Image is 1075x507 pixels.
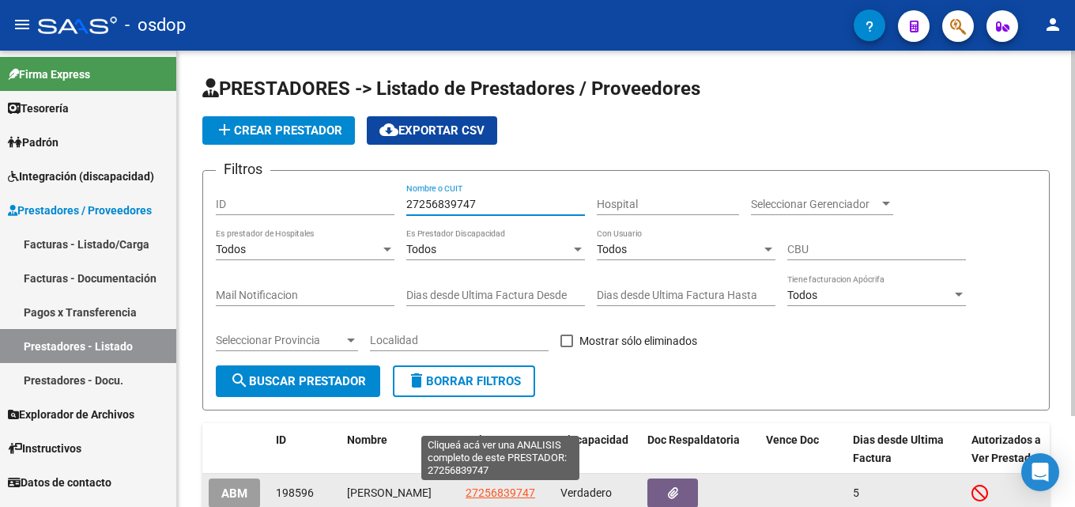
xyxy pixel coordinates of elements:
span: Padrón [8,134,58,151]
span: Explorador de Archivos [8,406,134,423]
span: Todos [216,243,246,255]
h3: Filtros [216,158,270,180]
span: - osdop [125,8,186,43]
span: Seleccionar Gerenciador [751,198,879,211]
span: Prestadores / Proveedores [8,202,152,219]
datatable-header-cell: Autorizados a Ver Prestador [965,423,1052,475]
button: Buscar Prestador [216,365,380,397]
button: Exportar CSV [367,116,497,145]
span: Discapacidad [560,433,628,446]
span: Instructivos [8,440,81,457]
datatable-header-cell: Nombre [341,423,459,475]
div: [PERSON_NAME] [347,484,453,502]
span: Exportar CSV [379,123,485,138]
button: Crear Prestador [202,116,355,145]
mat-icon: search [230,371,249,390]
span: Datos de contacto [8,474,111,491]
span: 198596 [276,486,314,499]
span: Dias desde Ultima Factura [853,433,944,464]
span: 5 [853,486,859,499]
span: Tesorería [8,100,69,117]
span: Mostrar sólo eliminados [579,331,697,350]
mat-icon: menu [13,15,32,34]
div: Open Intercom Messenger [1021,453,1059,491]
span: Crear Prestador [215,123,342,138]
span: Verdadero [560,486,612,499]
span: Todos [597,243,627,255]
span: Doc Respaldatoria [647,433,740,446]
mat-icon: delete [407,371,426,390]
datatable-header-cell: Discapacidad [554,423,641,475]
span: ID [276,433,286,446]
mat-icon: add [215,120,234,139]
span: Todos [787,289,817,301]
button: Borrar Filtros [393,365,535,397]
span: Borrar Filtros [407,374,521,388]
datatable-header-cell: Cuit [459,423,554,475]
datatable-header-cell: ID [270,423,341,475]
span: 27256839747 [466,486,535,499]
span: Vence Doc [766,433,819,446]
datatable-header-cell: Dias desde Ultima Factura [847,423,965,475]
datatable-header-cell: Doc Respaldatoria [641,423,760,475]
span: Autorizados a Ver Prestador [971,433,1041,464]
span: Buscar Prestador [230,374,366,388]
span: ABM [221,486,247,501]
datatable-header-cell: Vence Doc [760,423,847,475]
span: Firma Express [8,66,90,83]
span: Integración (discapacidad) [8,168,154,185]
span: PRESTADORES -> Listado de Prestadores / Proveedores [202,78,700,100]
mat-icon: cloud_download [379,120,398,139]
span: Cuit [466,433,486,446]
span: Todos [406,243,436,255]
span: Nombre [347,433,387,446]
mat-icon: person [1043,15,1062,34]
span: Seleccionar Provincia [216,334,344,347]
